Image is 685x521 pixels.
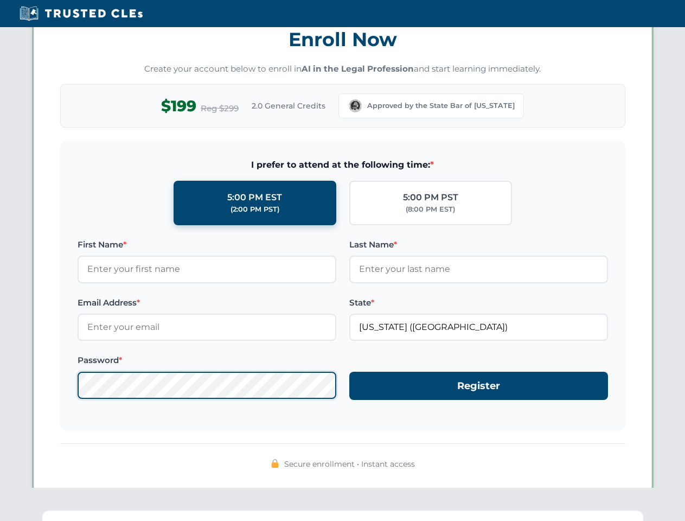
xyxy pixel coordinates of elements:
h3: Enroll Now [60,22,625,56]
span: Reg $299 [201,102,239,115]
div: (2:00 PM PST) [231,204,279,215]
div: 5:00 PM PST [403,190,458,205]
button: Register [349,372,608,401]
input: Washington (WA) [349,314,608,341]
label: State [349,296,608,309]
p: Create your account below to enroll in and start learning immediately. [60,63,625,75]
label: Email Address [78,296,336,309]
label: First Name [78,238,336,251]
span: Approved by the State Bar of [US_STATE] [367,100,515,111]
span: 2.0 General Credits [252,100,325,112]
input: Enter your last name [349,256,608,283]
input: Enter your first name [78,256,336,283]
img: Washington Bar [348,98,363,113]
span: $199 [161,94,196,118]
div: (8:00 PM EST) [406,204,455,215]
input: Enter your email [78,314,336,341]
label: Last Name [349,238,608,251]
div: 5:00 PM EST [227,190,282,205]
label: Password [78,354,336,367]
span: Secure enrollment • Instant access [284,458,415,470]
span: I prefer to attend at the following time: [78,158,608,172]
strong: AI in the Legal Profession [302,63,414,74]
img: 🔒 [271,459,279,468]
img: Trusted CLEs [16,5,146,22]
